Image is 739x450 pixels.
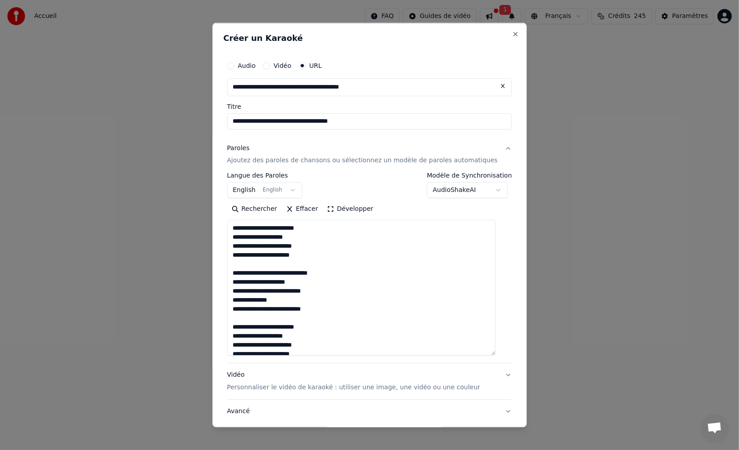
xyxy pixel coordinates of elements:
label: URL [309,62,322,68]
label: Titre [227,103,512,109]
label: Modèle de Synchronisation [427,172,512,178]
button: VidéoPersonnaliser le vidéo de karaoké : utiliser une image, une vidéo ou une couleur [227,363,512,399]
p: Ajoutez des paroles de chansons ou sélectionnez un modèle de paroles automatiques [227,156,498,165]
div: Paroles [227,143,250,152]
div: Vidéo [227,370,480,392]
button: ParolesAjoutez des paroles de chansons ou sélectionnez un modèle de paroles automatiques [227,136,512,172]
button: Rechercher [227,202,282,216]
label: Audio [238,62,256,68]
p: Personnaliser le vidéo de karaoké : utiliser une image, une vidéo ou une couleur [227,383,480,392]
button: Effacer [282,202,322,216]
label: Vidéo [273,62,291,68]
label: Langue des Paroles [227,172,303,178]
button: Avancé [227,400,512,423]
button: Développer [322,202,378,216]
h2: Créer un Karaoké [224,34,516,42]
div: ParolesAjoutez des paroles de chansons ou sélectionnez un modèle de paroles automatiques [227,172,512,363]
